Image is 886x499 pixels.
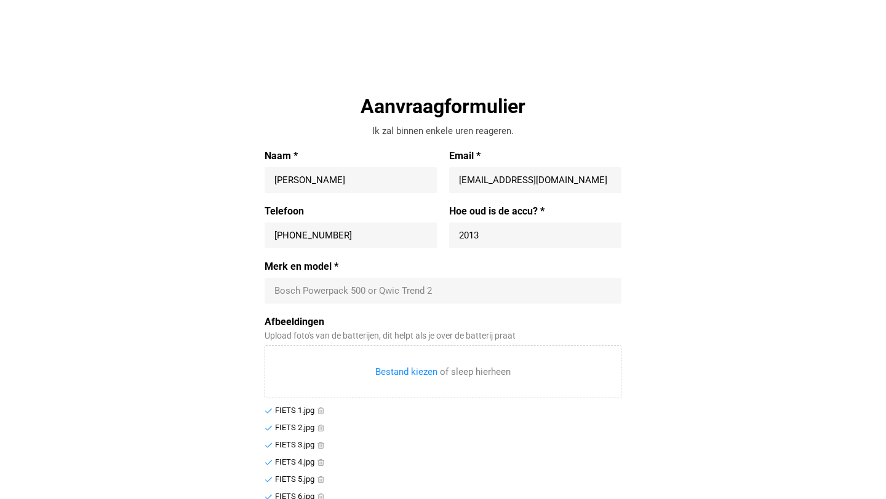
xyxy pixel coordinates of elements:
div: FIETS 5.jpg [275,474,314,484]
label: Naam * [265,150,437,162]
div: FIETS 1.jpg [275,406,314,415]
input: Naam * [274,174,427,186]
input: Email * [459,174,612,186]
div: Upload foto's van de batterijen, dit helpt als je over de batterij praat [265,331,621,341]
label: Email * [449,150,621,162]
div: FIETS 3.jpg [275,440,314,450]
label: Hoe oud is de accu? * [449,205,621,218]
div: Aanvraagformulier [265,93,621,119]
input: +31 647493275 [274,229,427,242]
input: Merk en model * [274,285,612,297]
label: Afbeeldingen [265,316,621,328]
div: Ik zal binnen enkele uren reageren. [265,125,621,138]
div: FIETS 2.jpg [275,423,314,433]
label: Telefoon [265,205,437,218]
label: Merk en model * [265,261,621,273]
div: FIETS 4.jpg [275,457,314,467]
